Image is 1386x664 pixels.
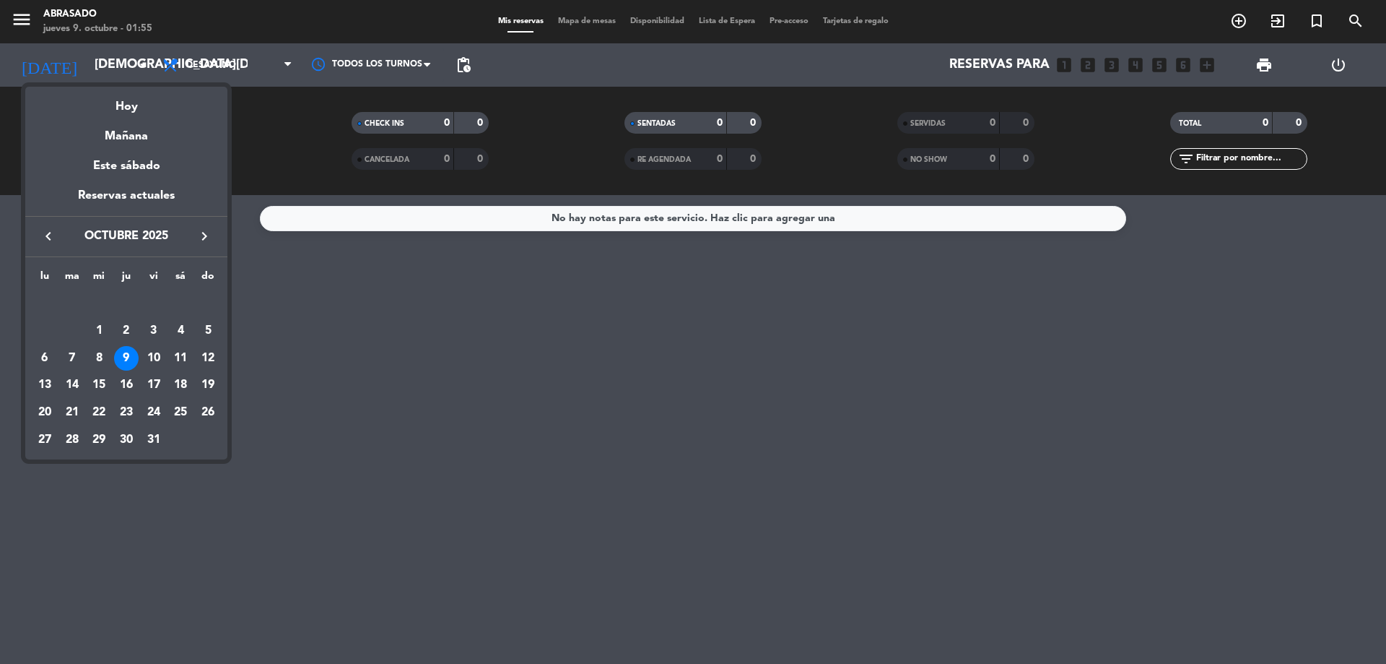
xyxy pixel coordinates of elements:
div: 10 [141,346,166,371]
td: 27 de octubre de 2025 [31,426,58,454]
td: OCT. [31,290,222,317]
td: 17 de octubre de 2025 [140,371,167,399]
div: 12 [196,346,220,371]
th: viernes [140,268,167,290]
div: 19 [196,373,220,397]
div: Este sábado [25,146,227,186]
td: 23 de octubre de 2025 [113,399,140,426]
td: 3 de octubre de 2025 [140,317,167,345]
i: keyboard_arrow_right [196,228,213,245]
td: 14 de octubre de 2025 [58,371,86,399]
div: 4 [168,319,193,343]
div: Mañana [25,116,227,146]
td: 9 de octubre de 2025 [113,345,140,372]
th: domingo [194,268,222,290]
th: lunes [31,268,58,290]
button: keyboard_arrow_right [191,227,217,246]
div: 14 [60,373,84,397]
div: 16 [114,373,139,397]
td: 29 de octubre de 2025 [85,426,113,454]
td: 31 de octubre de 2025 [140,426,167,454]
td: 10 de octubre de 2025 [140,345,167,372]
div: 8 [87,346,111,371]
div: 15 [87,373,111,397]
div: 21 [60,400,84,425]
div: 1 [87,319,111,343]
td: 1 de octubre de 2025 [85,317,113,345]
i: keyboard_arrow_left [40,228,57,245]
td: 7 de octubre de 2025 [58,345,86,372]
div: 25 [168,400,193,425]
div: 2 [114,319,139,343]
td: 2 de octubre de 2025 [113,317,140,345]
div: Reservas actuales [25,186,227,216]
td: 12 de octubre de 2025 [194,345,222,372]
td: 28 de octubre de 2025 [58,426,86,454]
div: 6 [32,346,57,371]
th: jueves [113,268,140,290]
td: 22 de octubre de 2025 [85,399,113,426]
div: 3 [141,319,166,343]
div: 5 [196,319,220,343]
div: 30 [114,428,139,452]
td: 21 de octubre de 2025 [58,399,86,426]
td: 13 de octubre de 2025 [31,371,58,399]
div: 31 [141,428,166,452]
div: Hoy [25,87,227,116]
div: 26 [196,400,220,425]
td: 5 de octubre de 2025 [194,317,222,345]
td: 20 de octubre de 2025 [31,399,58,426]
td: 4 de octubre de 2025 [167,317,195,345]
div: 22 [87,400,111,425]
div: 13 [32,373,57,397]
td: 15 de octubre de 2025 [85,371,113,399]
th: miércoles [85,268,113,290]
th: martes [58,268,86,290]
div: 24 [141,400,166,425]
span: octubre 2025 [61,227,191,246]
td: 8 de octubre de 2025 [85,345,113,372]
div: 29 [87,428,111,452]
td: 30 de octubre de 2025 [113,426,140,454]
div: 27 [32,428,57,452]
div: 7 [60,346,84,371]
div: 18 [168,373,193,397]
div: 17 [141,373,166,397]
td: 25 de octubre de 2025 [167,399,195,426]
button: keyboard_arrow_left [35,227,61,246]
td: 6 de octubre de 2025 [31,345,58,372]
div: 9 [114,346,139,371]
div: 23 [114,400,139,425]
div: 28 [60,428,84,452]
td: 16 de octubre de 2025 [113,371,140,399]
div: 11 [168,346,193,371]
div: 20 [32,400,57,425]
td: 11 de octubre de 2025 [167,345,195,372]
td: 24 de octubre de 2025 [140,399,167,426]
th: sábado [167,268,195,290]
td: 19 de octubre de 2025 [194,371,222,399]
td: 18 de octubre de 2025 [167,371,195,399]
td: 26 de octubre de 2025 [194,399,222,426]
